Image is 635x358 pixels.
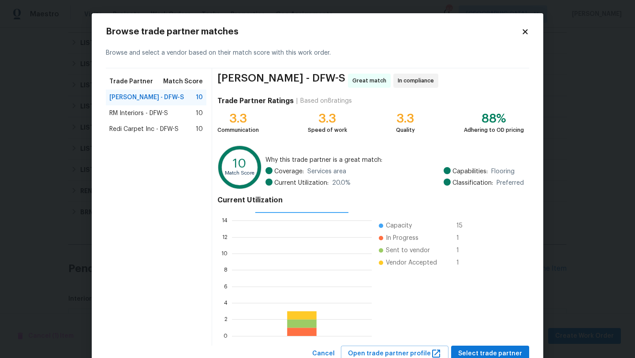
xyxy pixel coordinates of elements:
[217,114,259,123] div: 3.3
[300,97,352,105] div: Based on 8 ratings
[217,196,524,205] h4: Current Utilization
[221,251,228,256] text: 10
[491,167,515,176] span: Flooring
[386,221,412,230] span: Capacity
[464,126,524,134] div: Adhering to OD pricing
[106,38,529,68] div: Browse and select a vendor based on their match score with this work order.
[497,179,524,187] span: Preferred
[265,156,524,164] span: Why this trade partner is a great match:
[456,234,471,242] span: 1
[106,27,521,36] h2: Browse trade partner matches
[352,76,390,85] span: Great match
[224,284,228,289] text: 6
[109,125,179,134] span: Redi Carpet Inc - DFW-S
[233,157,247,170] text: 10
[196,93,203,102] span: 10
[163,77,203,86] span: Match Score
[217,97,294,105] h4: Trade Partner Ratings
[217,126,259,134] div: Communication
[222,218,228,223] text: 14
[307,167,346,176] span: Services area
[217,74,345,88] span: [PERSON_NAME] - DFW-S
[224,317,228,322] text: 2
[398,76,437,85] span: In compliance
[456,258,471,267] span: 1
[274,167,304,176] span: Coverage:
[224,300,228,306] text: 4
[109,77,153,86] span: Trade Partner
[464,114,524,123] div: 88%
[386,258,437,267] span: Vendor Accepted
[224,333,228,339] text: 0
[222,235,228,240] text: 12
[386,234,418,242] span: In Progress
[396,114,415,123] div: 3.3
[224,267,228,272] text: 8
[308,126,347,134] div: Speed of work
[225,171,254,175] text: Match Score
[294,97,300,105] div: |
[452,179,493,187] span: Classification:
[332,179,351,187] span: 20.0 %
[274,179,329,187] span: Current Utilization:
[109,93,184,102] span: [PERSON_NAME] - DFW-S
[308,114,347,123] div: 3.3
[196,125,203,134] span: 10
[196,109,203,118] span: 10
[456,221,471,230] span: 15
[396,126,415,134] div: Quality
[109,109,168,118] span: RM Interiors - DFW-S
[386,246,430,255] span: Sent to vendor
[456,246,471,255] span: 1
[452,167,488,176] span: Capabilities:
